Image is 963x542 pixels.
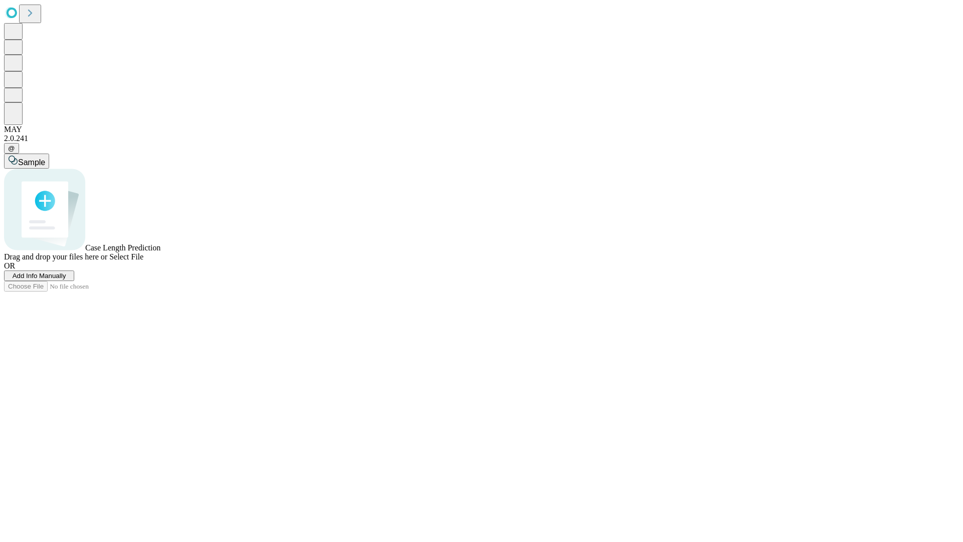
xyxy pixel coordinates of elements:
span: Sample [18,158,45,167]
span: Add Info Manually [13,272,66,280]
span: Case Length Prediction [85,243,160,252]
button: @ [4,143,19,154]
button: Sample [4,154,49,169]
span: Drag and drop your files here or [4,252,107,261]
button: Add Info Manually [4,270,74,281]
div: 2.0.241 [4,134,959,143]
span: @ [8,145,15,152]
span: Select File [109,252,143,261]
div: MAY [4,125,959,134]
span: OR [4,261,15,270]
